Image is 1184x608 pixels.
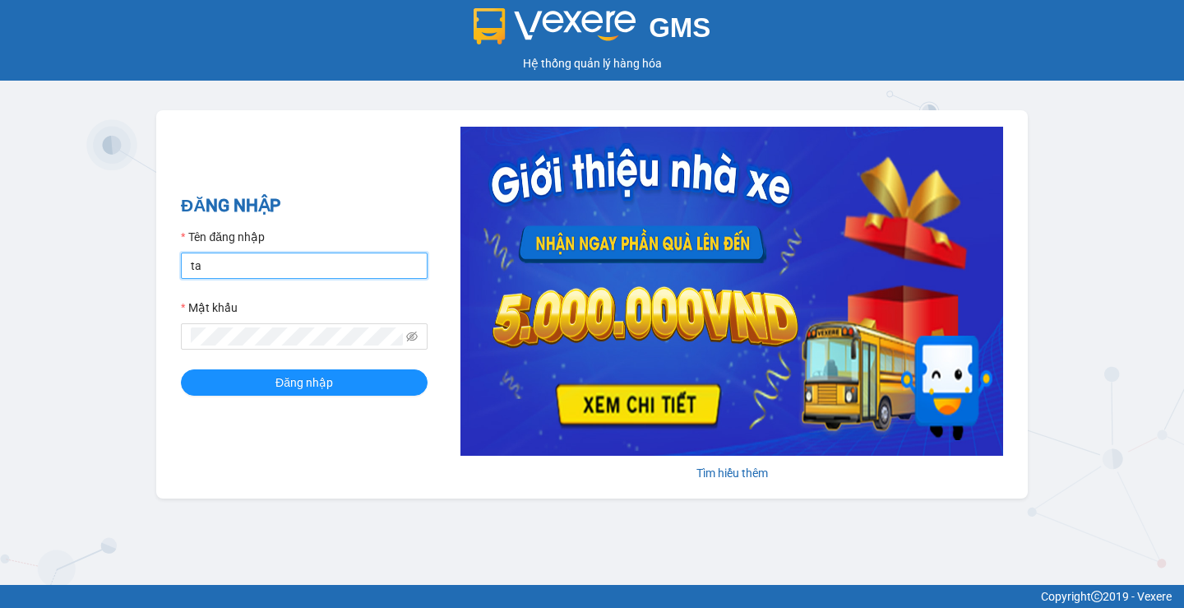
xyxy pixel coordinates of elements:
[181,193,428,220] h2: ĐĂNG NHẬP
[181,369,428,396] button: Đăng nhập
[1091,591,1103,602] span: copyright
[460,464,1003,482] div: Tìm hiểu thêm
[649,12,710,43] span: GMS
[275,374,333,392] span: Đăng nhập
[460,127,1003,456] img: banner-0
[181,253,428,279] input: Tên đăng nhập
[191,327,403,346] input: Mật khẩu
[12,587,1172,606] div: Copyright 2019 - Vexere
[181,228,265,246] label: Tên đăng nhập
[4,54,1180,72] div: Hệ thống quản lý hàng hóa
[181,299,238,317] label: Mật khẩu
[474,25,711,38] a: GMS
[406,331,418,342] span: eye-invisible
[474,8,636,44] img: logo 2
